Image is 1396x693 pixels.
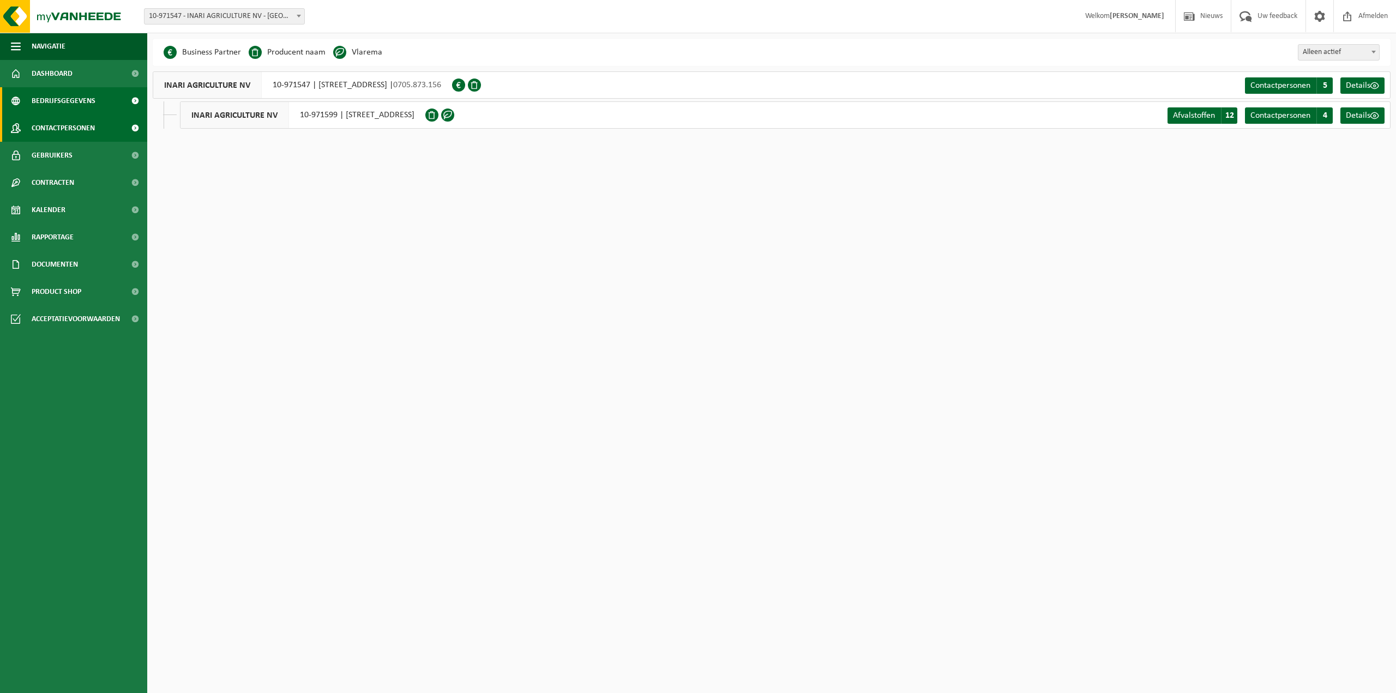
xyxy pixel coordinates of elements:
li: Producent naam [249,44,326,61]
span: Details [1346,111,1370,120]
span: Contactpersonen [1250,111,1310,120]
strong: [PERSON_NAME] [1110,12,1164,20]
span: Acceptatievoorwaarden [32,305,120,333]
div: 10-971599 | [STREET_ADDRESS] [180,101,425,129]
span: Navigatie [32,33,65,60]
span: Kalender [32,196,65,224]
a: Contactpersonen 4 [1245,107,1333,124]
span: Rapportage [32,224,74,251]
span: 5 [1316,77,1333,94]
span: 0705.873.156 [393,81,441,89]
span: Gebruikers [32,142,73,169]
a: Afvalstoffen 12 [1168,107,1237,124]
span: Contactpersonen [32,115,95,142]
span: 10-971547 - INARI AGRICULTURE NV - DEINZE [145,9,304,24]
span: Alleen actief [1298,44,1380,61]
span: Documenten [32,251,78,278]
a: Contactpersonen 5 [1245,77,1333,94]
li: Business Partner [164,44,241,61]
span: INARI AGRICULTURE NV [153,72,262,98]
span: Alleen actief [1298,45,1379,60]
div: 10-971547 | [STREET_ADDRESS] | [153,71,452,99]
a: Details [1340,107,1385,124]
span: Contracten [32,169,74,196]
li: Vlarema [333,44,382,61]
span: 4 [1316,107,1333,124]
span: Afvalstoffen [1173,111,1215,120]
span: 10-971547 - INARI AGRICULTURE NV - DEINZE [144,8,305,25]
a: Details [1340,77,1385,94]
span: Details [1346,81,1370,90]
span: INARI AGRICULTURE NV [180,102,289,128]
span: 12 [1221,107,1237,124]
span: Bedrijfsgegevens [32,87,95,115]
span: Product Shop [32,278,81,305]
span: Contactpersonen [1250,81,1310,90]
span: Dashboard [32,60,73,87]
